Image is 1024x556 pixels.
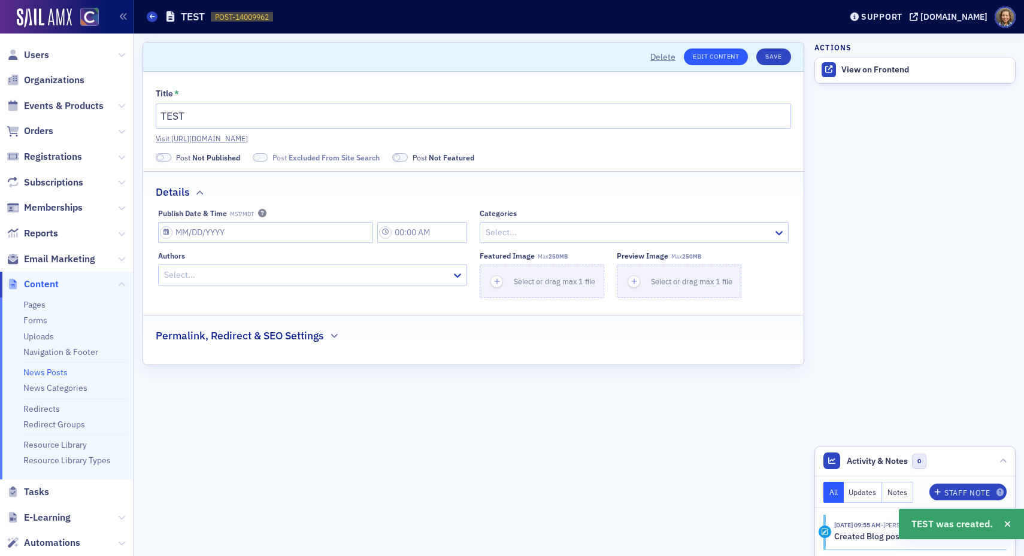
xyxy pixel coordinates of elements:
[156,153,171,162] span: Not Published
[756,48,790,65] button: Save
[7,99,104,113] a: Events & Products
[156,184,190,200] h2: Details
[158,209,227,218] div: Publish Date & Time
[617,251,668,260] div: Preview image
[192,153,240,162] span: Not Published
[24,99,104,113] span: Events & Products
[23,299,46,310] a: Pages
[24,176,83,189] span: Subscriptions
[538,253,568,260] span: Max
[413,152,474,163] span: Post
[480,251,535,260] div: Featured Image
[7,278,59,291] a: Content
[289,153,380,162] span: Excluded From Site Search
[7,485,49,499] a: Tasks
[7,176,83,189] a: Subscriptions
[7,124,53,138] a: Orders
[230,211,254,218] span: MST/MDT
[23,347,98,357] a: Navigation & Footer
[844,482,883,503] button: Updates
[429,153,474,162] span: Not Featured
[181,10,205,24] h1: TEST
[617,265,741,298] button: Select or drag max 1 file
[24,485,49,499] span: Tasks
[671,253,701,260] span: Max
[847,455,908,467] span: Activity & Notes
[7,536,80,549] a: Automations
[814,42,852,53] h4: Actions
[72,8,99,28] a: View Homepage
[176,152,240,163] span: Post
[650,51,675,63] button: Delete
[823,482,844,503] button: All
[911,517,993,531] span: TEST was created.
[944,490,990,496] div: Staff Note
[7,74,84,87] a: Organizations
[881,521,931,529] span: Lindsay Moore
[24,74,84,87] span: Organizations
[392,153,408,162] span: Not Featured
[174,89,179,99] abbr: This field is required
[158,222,373,243] input: MM/DD/YYYY
[7,227,58,240] a: Reports
[23,331,54,342] a: Uploads
[910,13,992,21] button: [DOMAIN_NAME]
[920,11,987,22] div: [DOMAIN_NAME]
[377,222,467,243] input: 00:00 AM
[7,201,83,214] a: Memberships
[156,89,173,99] div: Title
[24,48,49,62] span: Users
[684,48,748,65] a: Edit Content
[24,278,59,291] span: Content
[815,57,1015,83] a: View on Frontend
[158,251,185,260] div: Authors
[24,227,58,240] span: Reports
[24,511,71,524] span: E-Learning
[24,253,95,266] span: Email Marketing
[995,7,1016,28] span: Profile
[156,328,324,344] h2: Permalink, Redirect & SEO Settings
[23,382,87,393] a: News Categories
[7,150,82,163] a: Registrations
[7,253,95,266] a: Email Marketing
[23,367,68,378] a: News Posts
[834,531,926,542] h5: Created Blog post: TEST
[514,277,595,286] span: Select or drag max 1 file
[23,315,47,326] a: Forms
[549,253,568,260] span: 250MB
[861,11,902,22] div: Support
[882,482,913,503] button: Notes
[480,209,517,218] div: Categories
[23,439,87,450] a: Resource Library
[24,201,83,214] span: Memberships
[24,536,80,549] span: Automations
[17,8,72,28] img: SailAMX
[651,277,732,286] span: Select or drag max 1 file
[682,253,701,260] span: 250MB
[215,12,269,22] span: POST-14009962
[23,403,60,414] a: Redirects
[912,454,927,469] span: 0
[156,133,791,144] a: Visit [URL][DOMAIN_NAME]
[834,530,947,543] button: Created Blog post: TEST
[480,265,604,298] button: Select or drag max 1 file
[23,455,111,466] a: Resource Library Types
[819,525,831,538] div: Activity
[272,152,380,163] span: Post
[80,8,99,26] img: SailAMX
[23,419,85,430] a: Redirect Groups
[24,124,53,138] span: Orders
[7,511,71,524] a: E-Learning
[834,521,881,529] time: 8/27/2025 09:55 AM
[24,150,82,163] span: Registrations
[929,484,1007,500] button: Staff Note
[253,153,268,162] span: Excluded From Site Search
[7,48,49,62] a: Users
[841,65,1009,75] div: View on Frontend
